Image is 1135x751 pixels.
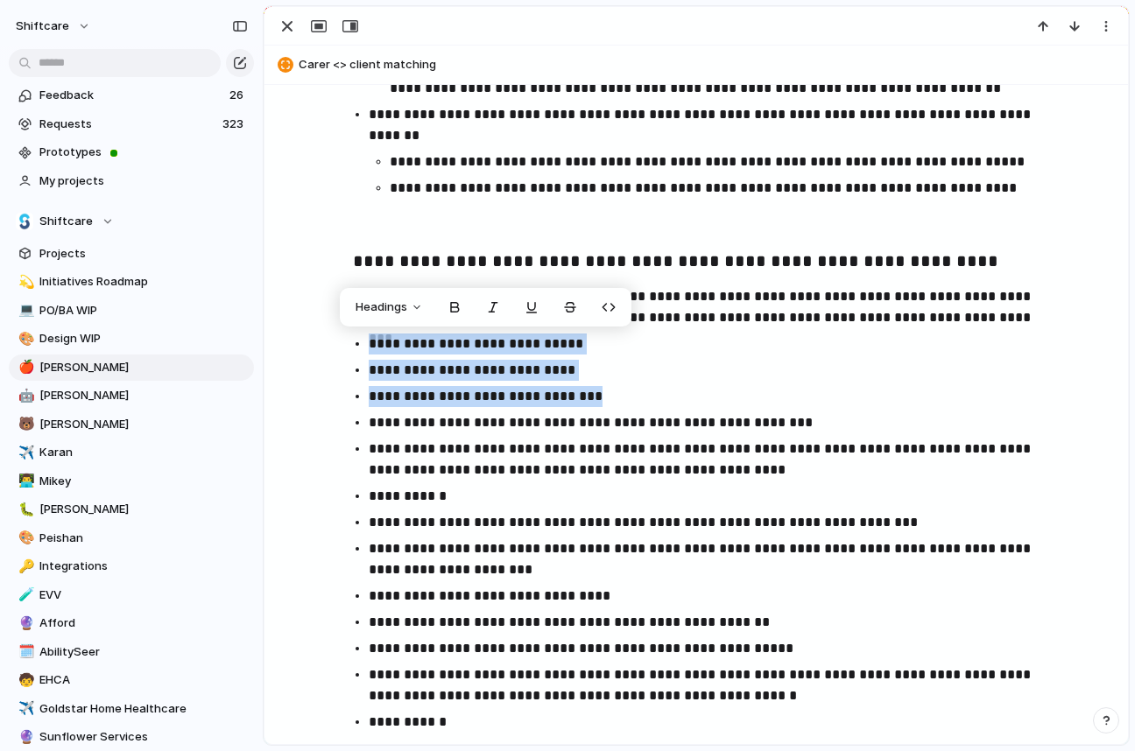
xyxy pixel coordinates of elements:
[9,208,254,235] button: Shiftcare
[9,439,254,466] a: ✈️Karan
[222,116,247,133] span: 323
[16,473,33,490] button: 👨‍💻
[39,501,248,518] span: [PERSON_NAME]
[39,530,248,547] span: Peishan
[39,614,248,632] span: Afford
[18,698,31,719] div: ✈️
[18,585,31,605] div: 🧪
[16,359,33,376] button: 🍎
[356,298,407,316] span: Headings
[18,414,31,434] div: 🐻
[18,670,31,691] div: 🧒
[18,386,31,406] div: 🤖
[39,728,248,746] span: Sunflower Services
[9,468,254,495] a: 👨‍💻Mikey
[9,326,254,352] a: 🎨Design WIP
[18,357,31,377] div: 🍎
[18,614,31,634] div: 🔮
[9,168,254,194] a: My projects
[16,558,33,575] button: 🔑
[9,639,254,665] a: 🗓️AbilitySeer
[9,667,254,693] a: 🧒EHCA
[16,302,33,319] button: 💻
[9,298,254,324] a: 💻PO/BA WIP
[345,293,434,321] button: Headings
[16,643,33,661] button: 🗓️
[39,416,248,433] span: [PERSON_NAME]
[18,557,31,577] div: 🔑
[9,696,254,722] a: ✈️Goldstar Home Healthcare
[9,269,254,295] a: 💫Initiatives Roadmap
[39,586,248,604] span: EVV
[9,525,254,551] a: 🎨Peishan
[16,444,33,461] button: ✈️
[9,139,254,165] a: Prototypes
[39,87,224,104] span: Feedback
[16,700,33,718] button: ✈️
[39,116,217,133] span: Requests
[16,330,33,347] button: 🎨
[229,87,247,104] span: 26
[39,359,248,376] span: [PERSON_NAME]
[272,51,1120,79] button: Carer <> client matching
[18,443,31,463] div: ✈️
[16,728,33,746] button: 🔮
[18,300,31,320] div: 💻
[18,471,31,491] div: 👨‍💻
[18,727,31,747] div: 🔮
[16,671,33,689] button: 🧒
[39,387,248,404] span: [PERSON_NAME]
[8,12,100,40] button: shiftcare
[18,642,31,662] div: 🗓️
[18,329,31,349] div: 🎨
[39,302,248,319] span: PO/BA WIP
[9,582,254,608] a: 🧪EVV
[18,272,31,292] div: 💫
[9,82,254,109] a: Feedback26
[16,273,33,291] button: 💫
[9,610,254,636] a: 🔮Afford
[39,245,248,263] span: Projects
[16,387,33,404] button: 🤖
[39,473,248,490] span: Mikey
[9,383,254,409] a: 🤖[PERSON_NAME]
[16,586,33,604] button: 🧪
[16,614,33,632] button: 🔮
[16,530,33,547] button: 🎨
[39,558,248,575] span: Integrations
[39,213,93,230] span: Shiftcare
[39,273,248,291] span: Initiatives Roadmap
[9,553,254,579] a: 🔑Integrations
[9,411,254,438] a: 🐻[PERSON_NAME]
[18,528,31,548] div: 🎨
[39,671,248,689] span: EHCA
[39,330,248,347] span: Design WIP
[9,724,254,750] a: 🔮Sunflower Services
[39,144,248,161] span: Prototypes
[16,416,33,433] button: 🐻
[299,56,1120,74] span: Carer <> client matching
[9,111,254,137] a: Requests323
[9,496,254,523] a: 🐛[PERSON_NAME]
[39,444,248,461] span: Karan
[39,172,248,190] span: My projects
[16,501,33,518] button: 🐛
[9,354,254,381] a: 🍎[PERSON_NAME]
